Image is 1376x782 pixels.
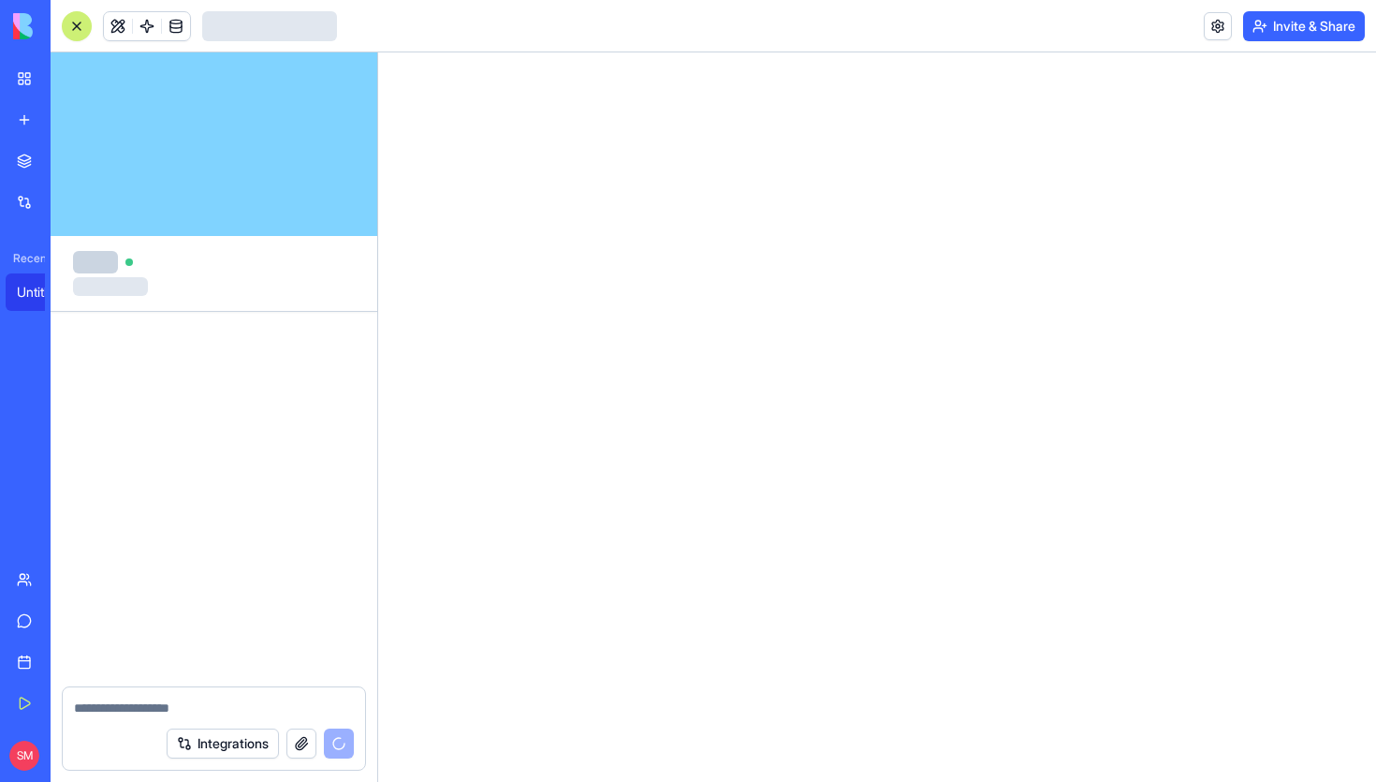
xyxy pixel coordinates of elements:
button: Integrations [167,729,279,759]
span: Recent [6,251,45,266]
img: logo [13,13,129,39]
a: Untitled App [6,273,81,311]
span: SM [9,741,39,771]
button: Invite & Share [1243,11,1365,41]
div: Untitled App [17,283,69,302]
